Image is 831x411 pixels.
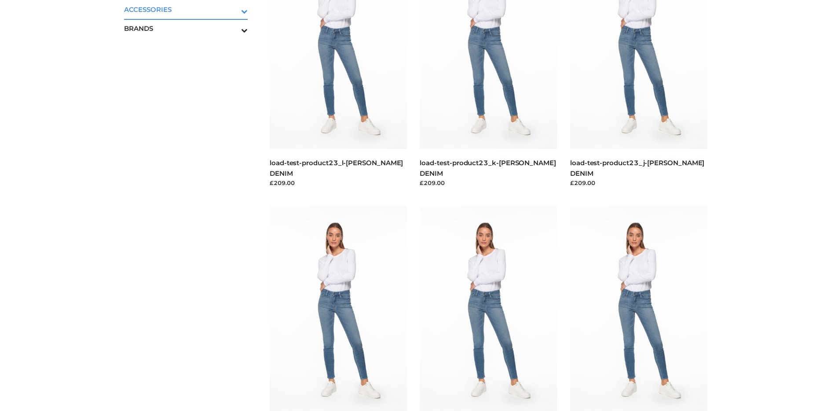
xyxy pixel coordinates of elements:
a: load-test-product23_l-[PERSON_NAME] DENIM [270,159,403,177]
a: BRANDSToggle Submenu [124,19,248,38]
a: load-test-product23_j-[PERSON_NAME] DENIM [570,159,704,177]
div: £209.00 [570,178,707,187]
div: £209.00 [420,178,557,187]
span: ACCESSORIES [124,4,248,15]
span: BRANDS [124,23,248,33]
a: load-test-product23_k-[PERSON_NAME] DENIM [420,159,556,177]
button: Toggle Submenu [217,19,248,38]
div: £209.00 [270,178,407,187]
